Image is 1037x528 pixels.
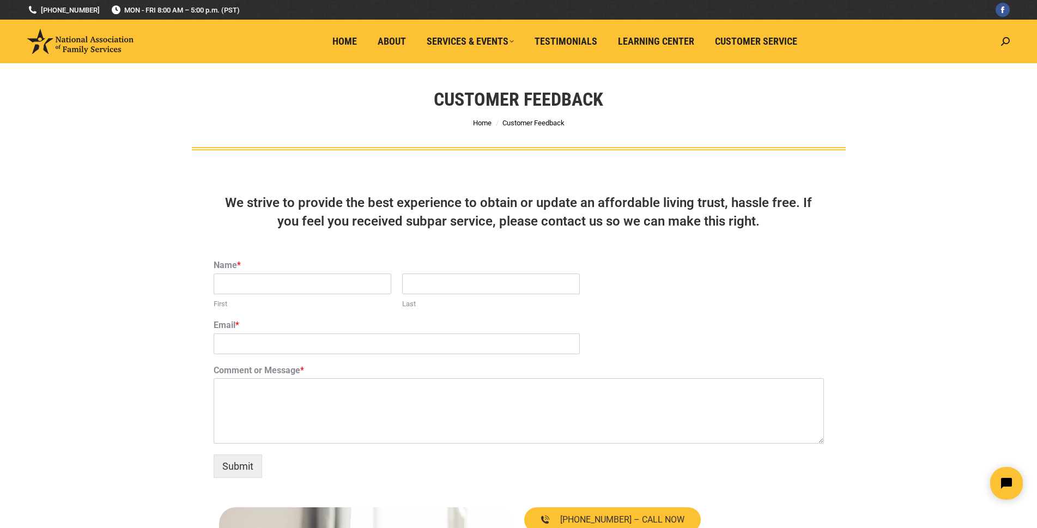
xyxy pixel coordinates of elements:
[325,31,365,52] a: Home
[715,35,797,47] span: Customer Service
[214,365,824,377] label: Comment or Message
[27,5,100,15] a: [PHONE_NUMBER]
[214,300,391,309] label: First
[402,300,580,309] label: Last
[111,5,240,15] span: MON - FRI 8:00 AM – 5:00 p.m. (PST)
[378,35,406,47] span: About
[370,31,414,52] a: About
[214,454,262,478] button: Submit
[332,35,357,47] span: Home
[845,458,1032,509] iframe: Tidio Chat
[527,31,605,52] a: Testimonials
[214,320,824,331] label: Email
[214,260,824,271] label: Name
[214,194,824,230] h3: We strive to provide the best experience to obtain or update an affordable living trust, hassle f...
[427,35,514,47] span: Services & Events
[535,35,597,47] span: Testimonials
[27,29,134,54] img: National Association of Family Services
[996,3,1010,17] a: Facebook page opens in new window
[610,31,702,52] a: Learning Center
[618,35,694,47] span: Learning Center
[560,515,684,524] span: [PHONE_NUMBER] – CALL NOW
[434,87,603,111] h1: Customer Feedback
[707,31,805,52] a: Customer Service
[502,119,565,127] span: Customer Feedback
[473,119,492,127] a: Home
